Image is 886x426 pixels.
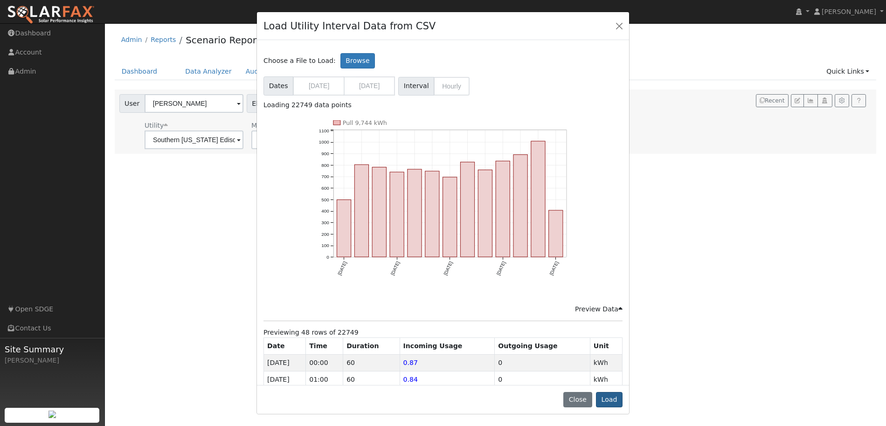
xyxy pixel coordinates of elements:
[398,77,434,96] span: Interval
[318,139,329,144] text: 1000
[478,170,492,257] rect: onclick=""
[326,254,329,260] text: 0
[306,355,343,371] td: 00:00
[321,220,329,225] text: 300
[495,371,590,388] td: 0
[390,261,401,276] text: [DATE]
[514,154,528,257] rect: onclick=""
[596,392,623,408] button: Load
[318,128,329,133] text: 1100
[390,172,404,257] rect: onclick=""
[575,304,623,314] div: Preview Data
[372,167,386,257] rect: onclick=""
[461,162,475,257] rect: onclick=""
[532,141,546,257] rect: onclick=""
[425,171,439,257] rect: onclick=""
[321,151,329,156] text: 900
[264,337,306,354] th: Date
[549,261,560,276] text: [DATE]
[264,355,306,371] td: [DATE]
[590,371,622,388] td: kWh
[590,355,622,371] td: kWh
[306,371,343,388] td: 01:00
[321,208,329,213] text: 400
[590,337,622,354] th: Unit
[343,337,400,354] th: Duration
[337,199,351,257] rect: onclick=""
[400,355,495,371] td: 0.87
[408,169,422,257] rect: onclick=""
[549,210,563,257] rect: onclick=""
[306,337,343,354] th: Time
[321,174,329,179] text: 700
[563,392,592,408] button: Close
[496,261,507,276] text: [DATE]
[400,371,495,388] td: 0.84
[443,261,454,276] text: [DATE]
[263,19,436,34] h4: Load Utility Interval Data from CSV
[337,261,347,276] text: [DATE]
[321,186,329,191] text: 600
[263,56,336,66] span: Choose a File to Load:
[321,232,329,237] text: 200
[340,53,375,69] label: Browse
[263,76,293,96] span: Dates
[613,19,626,32] button: Close
[321,243,329,248] text: 100
[343,371,400,388] td: 60
[263,100,623,110] div: Loading 22749 data points
[354,165,368,257] rect: onclick=""
[495,355,590,371] td: 0
[400,337,495,354] th: Incoming Usage
[321,197,329,202] text: 500
[264,371,306,388] td: [DATE]
[343,355,400,371] td: 60
[496,161,510,257] rect: onclick=""
[443,177,457,257] rect: onclick=""
[343,119,387,126] text: Pull 9,744 kWh
[495,337,590,354] th: Outgoing Usage
[321,162,329,167] text: 800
